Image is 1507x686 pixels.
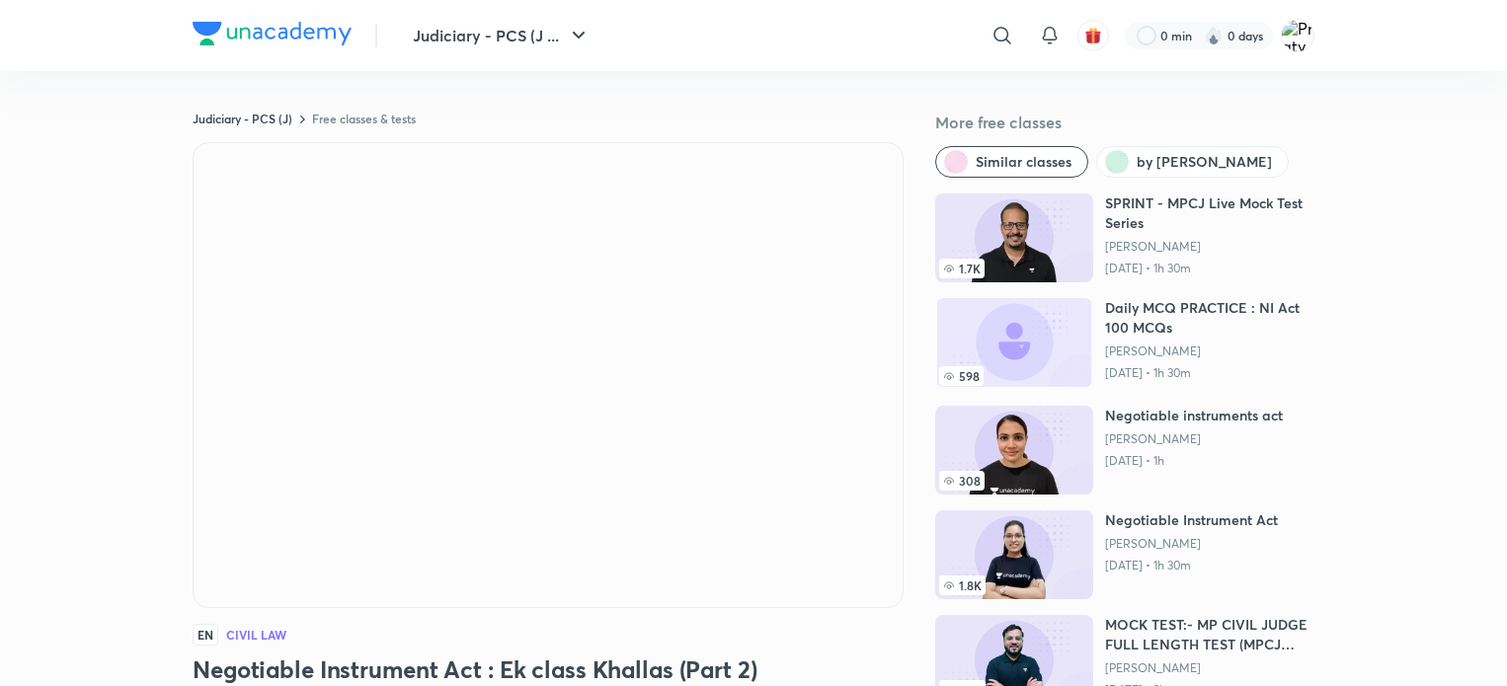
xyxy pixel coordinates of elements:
[935,146,1088,178] button: Similar classes
[312,111,416,126] a: Free classes & tests
[193,111,292,126] a: Judiciary - PCS (J)
[1105,660,1314,676] a: [PERSON_NAME]
[1105,536,1278,552] a: [PERSON_NAME]
[1105,365,1314,381] p: [DATE] • 1h 30m
[976,152,1071,172] span: Similar classes
[1105,298,1314,338] h6: Daily MCQ PRACTICE : NI Act 100 MCQs
[1281,19,1314,52] img: Pratyush Raj Yaduwanshi
[1105,261,1314,276] p: [DATE] • 1h 30m
[1105,558,1278,573] p: [DATE] • 1h 30m
[1084,27,1102,44] img: avatar
[193,653,904,685] h3: Negotiable Instrument Act : Ek class Khallas (Part 2)
[1105,193,1314,233] h6: SPRINT - MPCJ Live Mock Test Series
[1105,615,1314,654] h6: MOCK TEST:- MP CIVIL JUDGE FULL LENGTH TEST (MPCJ PATTERN) 150 MARK'S
[1105,431,1283,447] a: [PERSON_NAME]
[1096,146,1289,178] button: by Tansukh Paliwal
[226,629,285,641] h4: Civil Law
[401,16,602,55] button: Judiciary - PCS (J ...
[1105,406,1283,425] h6: Negotiable instruments act
[939,471,985,491] span: 308
[1105,510,1278,530] h6: Negotiable Instrument Act
[939,575,986,595] span: 1.8K
[194,143,903,607] iframe: Class
[939,366,984,386] span: 598
[1204,26,1224,45] img: streak
[193,22,352,50] a: Company Logo
[935,111,1314,134] h5: More free classes
[1105,343,1314,359] a: [PERSON_NAME]
[1077,20,1109,51] button: avatar
[939,259,985,278] span: 1.7K
[1137,152,1272,172] span: by Tansukh Paliwal
[1105,239,1314,255] a: [PERSON_NAME]
[1105,453,1283,469] p: [DATE] • 1h
[193,22,352,45] img: Company Logo
[193,624,218,646] span: EN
